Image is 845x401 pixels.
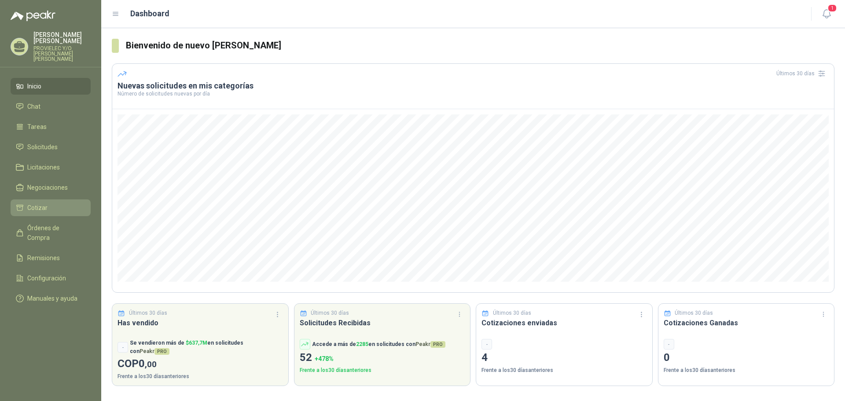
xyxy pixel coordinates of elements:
[140,348,169,354] span: Peakr
[27,273,66,283] span: Configuración
[27,142,58,152] span: Solicitudes
[312,340,445,349] p: Accede a más de en solicitudes con
[130,339,283,356] p: Se vendieron más de en solicitudes con
[27,203,48,213] span: Cotizar
[11,199,91,216] a: Cotizar
[300,317,465,328] h3: Solicitudes Recibidas
[118,317,283,328] h3: Has vendido
[118,372,283,381] p: Frente a los 30 días anteriores
[130,7,169,20] h1: Dashboard
[27,122,47,132] span: Tareas
[129,309,167,317] p: Últimos 30 días
[11,139,91,155] a: Solicitudes
[118,81,829,91] h3: Nuevas solicitudes en mis categorías
[300,349,465,366] p: 52
[11,250,91,266] a: Remisiones
[27,162,60,172] span: Licitaciones
[11,179,91,196] a: Negociaciones
[819,6,834,22] button: 1
[481,339,492,349] div: -
[430,341,445,348] span: PRO
[11,159,91,176] a: Licitaciones
[139,357,157,370] span: 0
[664,339,674,349] div: -
[481,349,647,366] p: 4
[11,270,91,287] a: Configuración
[311,309,349,317] p: Últimos 30 días
[481,317,647,328] h3: Cotizaciones enviadas
[11,98,91,115] a: Chat
[356,341,368,347] span: 2285
[11,11,55,21] img: Logo peakr
[493,309,531,317] p: Últimos 30 días
[27,294,77,303] span: Manuales y ayuda
[11,78,91,95] a: Inicio
[186,340,207,346] span: $ 637,7M
[776,66,829,81] div: Últimos 30 días
[145,359,157,369] span: ,00
[27,223,82,243] span: Órdenes de Compra
[33,46,91,62] p: PROVIELEC Y/O [PERSON_NAME] [PERSON_NAME]
[11,220,91,246] a: Órdenes de Compra
[33,32,91,44] p: [PERSON_NAME] [PERSON_NAME]
[827,4,837,12] span: 1
[27,81,41,91] span: Inicio
[415,341,445,347] span: Peakr
[664,349,829,366] p: 0
[315,355,334,362] span: + 478 %
[118,91,829,96] p: Número de solicitudes nuevas por día
[11,290,91,307] a: Manuales y ayuda
[126,39,834,52] h3: Bienvenido de nuevo [PERSON_NAME]
[118,342,128,353] div: -
[27,102,40,111] span: Chat
[675,309,713,317] p: Últimos 30 días
[27,183,68,192] span: Negociaciones
[481,366,647,375] p: Frente a los 30 días anteriores
[11,118,91,135] a: Tareas
[118,356,283,372] p: COP
[27,253,60,263] span: Remisiones
[300,366,465,375] p: Frente a los 30 días anteriores
[664,317,829,328] h3: Cotizaciones Ganadas
[664,366,829,375] p: Frente a los 30 días anteriores
[154,348,169,355] span: PRO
